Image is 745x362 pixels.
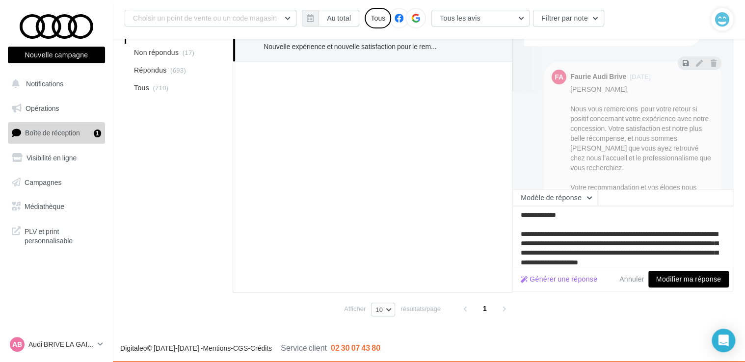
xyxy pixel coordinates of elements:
[27,154,77,162] span: Visibilité en ligne
[371,303,395,316] button: 10
[570,73,626,80] div: Faurie Audi Brive
[125,10,296,26] button: Choisir un point de vente ou un code magasin
[512,189,598,206] button: Modèle de réponse
[203,344,231,352] a: Mentions
[134,48,179,57] span: Non répondus
[319,10,359,26] button: Au total
[400,304,441,313] span: résultats/page
[375,306,383,313] span: 10
[302,10,359,26] button: Au total
[6,196,107,217] a: Médiathèque
[517,273,601,285] button: Générer une réponse
[153,84,168,92] span: (710)
[120,344,147,352] a: Digitaleo
[533,10,604,26] button: Filtrer par note
[8,47,105,63] button: Nouvelle campagne
[94,129,101,137] div: 1
[25,178,62,186] span: Campagnes
[6,221,107,250] a: PLV et print personnalisable
[134,83,149,93] span: Tous
[615,273,648,285] button: Annuler
[281,343,327,352] span: Service client
[477,301,493,316] span: 1
[134,65,167,75] span: Répondus
[233,344,248,352] a: CGS
[365,8,391,28] div: Tous
[431,10,530,26] button: Tous les avis
[344,304,366,313] span: Afficher
[250,344,272,352] a: Crédits
[712,329,735,352] div: Open Intercom Messenger
[6,98,107,119] a: Opérations
[120,344,380,352] span: © [DATE]-[DATE] - - -
[25,129,80,137] span: Boîte de réception
[12,339,22,349] span: AB
[6,148,107,168] a: Visibilité en ligne
[331,343,380,352] span: 02 30 07 43 80
[264,42,440,52] div: Nouvelle expérience et nouvelle satisfaction pour le remplacement de mon q3 par un q5. Je recomma...
[555,72,563,82] span: FA
[26,104,59,112] span: Opérations
[133,14,277,22] span: Choisir un point de vente ou un code magasin
[440,14,480,22] span: Tous les avis
[6,172,107,193] a: Campagnes
[630,74,651,80] span: [DATE]
[6,122,107,143] a: Boîte de réception1
[6,74,103,94] button: Notifications
[26,79,63,88] span: Notifications
[648,271,729,287] button: Modifier ma réponse
[25,202,64,210] span: Médiathèque
[183,49,194,56] span: (17)
[570,84,714,330] div: [PERSON_NAME], Nous vous remercions pour votre retour si positif concernant votre expérience avec...
[28,339,94,349] p: Audi BRIVE LA GAILLARDE
[170,66,186,74] span: (693)
[8,335,105,354] a: AB Audi BRIVE LA GAILLARDE
[25,225,101,246] span: PLV et print personnalisable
